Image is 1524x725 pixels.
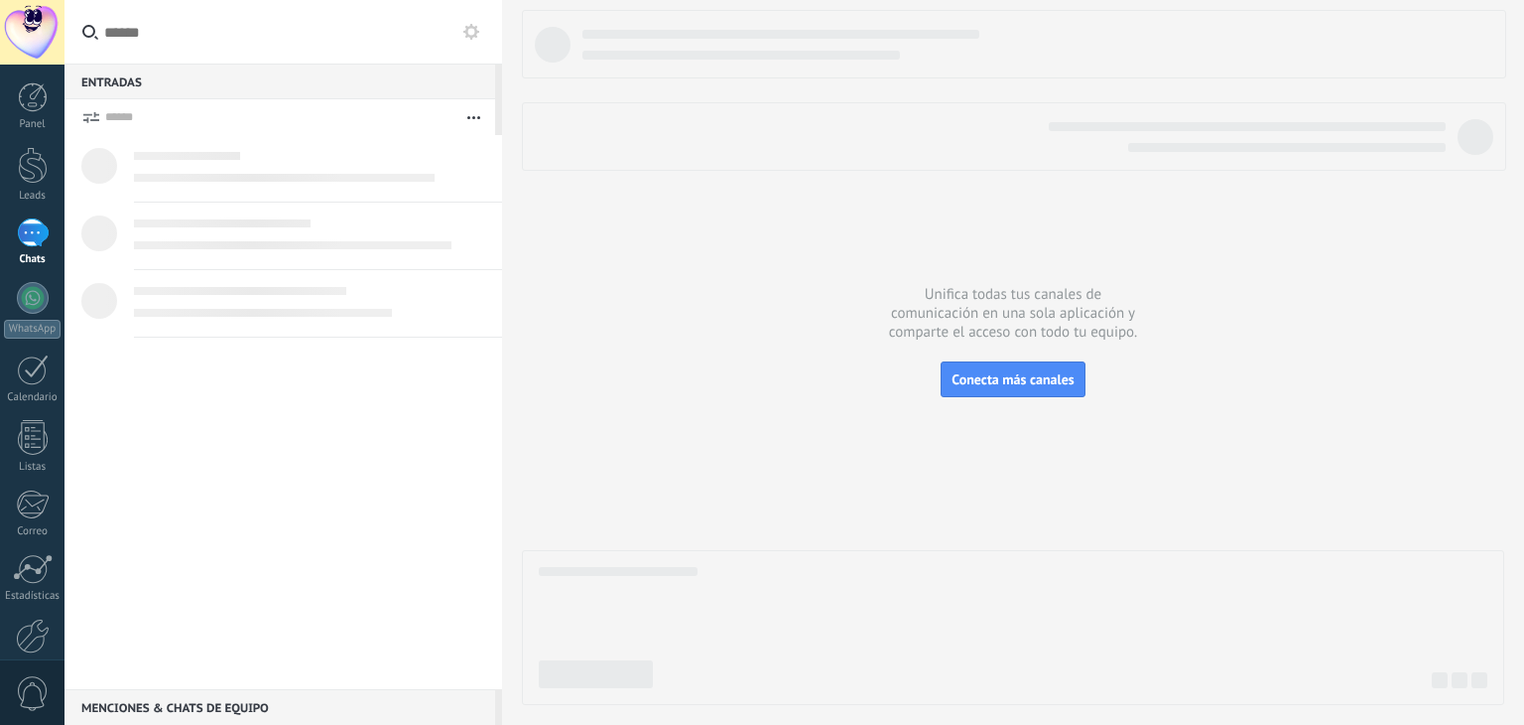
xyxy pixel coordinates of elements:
span: Conecta más canales [952,370,1074,388]
div: Leads [4,190,62,203]
div: Entradas [64,64,495,99]
div: Panel [4,118,62,131]
div: Calendario [4,391,62,404]
div: Listas [4,461,62,474]
div: Menciones & Chats de equipo [64,689,495,725]
div: Correo [4,525,62,538]
div: WhatsApp [4,320,61,339]
div: Estadísticas [4,590,62,603]
button: Conecta más canales [941,362,1084,397]
div: Chats [4,253,62,266]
